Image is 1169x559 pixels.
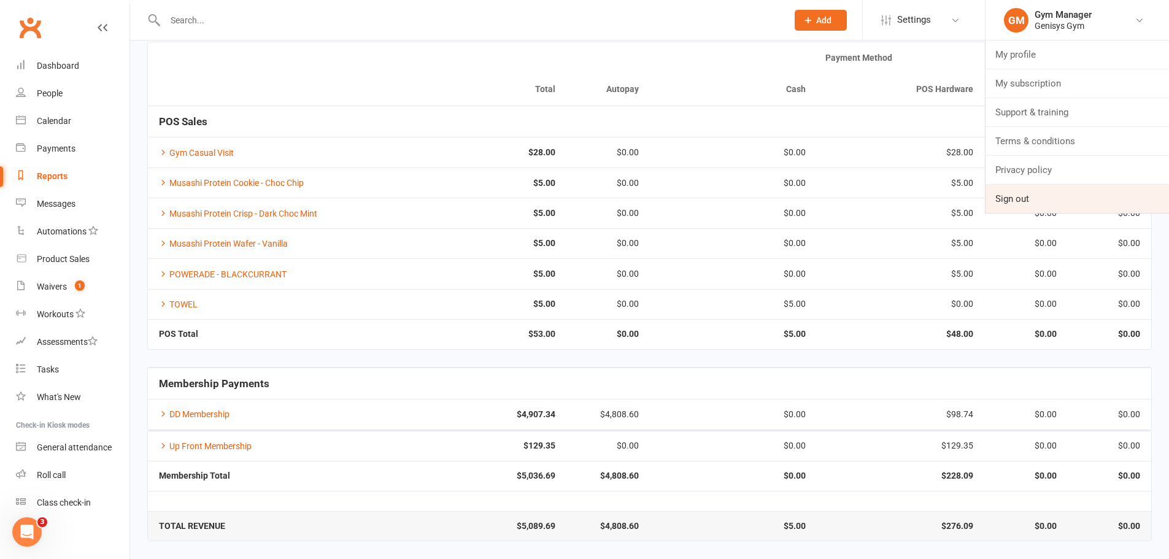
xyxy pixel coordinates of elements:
[75,280,85,291] span: 1
[1079,441,1140,450] div: $0.00
[161,12,779,29] input: Search...
[16,190,129,218] a: Messages
[828,471,973,480] strong: $228.09
[159,471,230,480] strong: Membership Total
[795,10,847,31] button: Add
[577,410,639,419] div: $4,808.60
[828,179,973,188] div: $5.00
[410,471,555,480] strong: $5,036.69
[1079,522,1140,531] strong: $0.00
[37,254,90,264] div: Product Sales
[577,179,639,188] div: $0.00
[1035,20,1092,31] div: Genisys Gym
[995,330,1057,339] strong: $0.00
[16,384,129,411] a: What's New
[986,98,1169,126] a: Support & training
[410,522,555,531] strong: $5,089.69
[16,107,129,135] a: Calendar
[897,6,931,34] span: Settings
[159,116,1140,128] h5: POS Sales
[37,470,66,480] div: Roll call
[16,245,129,273] a: Product Sales
[577,239,639,248] div: $0.00
[410,179,555,188] strong: $5.00
[159,329,198,339] strong: POS Total
[159,521,225,531] strong: TOTAL REVENUE
[159,148,234,158] a: Gym Casual Visit
[995,471,1057,480] strong: $0.00
[661,330,806,339] strong: $5.00
[577,330,639,339] strong: $0.00
[577,148,639,157] div: $0.00
[828,299,973,309] div: $0.00
[995,239,1057,248] div: $0.00
[986,127,1169,155] a: Terms & conditions
[661,179,806,188] div: $0.00
[37,61,79,71] div: Dashboard
[577,522,639,531] strong: $4,808.60
[661,441,806,450] div: $0.00
[159,299,198,309] a: TOWEL
[410,239,555,248] strong: $5.00
[159,269,287,279] a: POWERADE - BLACKCURRANT
[1079,330,1140,339] strong: $0.00
[159,239,288,249] a: Musashi Protein Wafer - Vanilla
[986,69,1169,98] a: My subscription
[16,52,129,80] a: Dashboard
[986,40,1169,69] a: My profile
[159,409,230,419] a: DD Membership
[1079,239,1140,248] div: $0.00
[37,517,47,527] span: 3
[159,441,252,451] a: Up Front Membership
[1004,8,1028,33] div: GM
[16,356,129,384] a: Tasks
[37,442,112,452] div: General attendance
[410,148,555,157] strong: $28.00
[16,434,129,461] a: General attendance kiosk mode
[1079,471,1140,480] strong: $0.00
[661,85,806,94] div: Cash
[828,441,973,450] div: $129.35
[37,144,75,153] div: Payments
[37,392,81,402] div: What's New
[1079,269,1140,279] div: $0.00
[577,85,639,94] div: Autopay
[16,328,129,356] a: Assessments
[577,53,1140,63] div: Payment Method
[410,441,555,450] strong: $129.35
[828,522,973,531] strong: $276.09
[15,12,45,43] a: Clubworx
[159,209,317,218] a: Musashi Protein Crisp - Dark Choc Mint
[986,156,1169,184] a: Privacy policy
[661,239,806,248] div: $0.00
[986,185,1169,213] a: Sign out
[1079,299,1140,309] div: $0.00
[410,410,555,419] strong: $4,907.34
[661,269,806,279] div: $0.00
[816,15,831,25] span: Add
[828,410,973,419] div: $98.74
[37,226,87,236] div: Automations
[410,299,555,309] strong: $5.00
[828,330,973,339] strong: $48.00
[577,269,639,279] div: $0.00
[37,364,59,374] div: Tasks
[995,269,1057,279] div: $0.00
[1035,9,1092,20] div: Gym Manager
[577,441,639,450] div: $0.00
[410,209,555,218] strong: $5.00
[995,299,1057,309] div: $0.00
[16,489,129,517] a: Class kiosk mode
[661,471,806,480] strong: $0.00
[37,116,71,126] div: Calendar
[16,135,129,163] a: Payments
[661,148,806,157] div: $0.00
[16,301,129,328] a: Workouts
[37,171,68,181] div: Reports
[828,148,973,157] div: $28.00
[16,461,129,489] a: Roll call
[661,299,806,309] div: $5.00
[828,209,973,218] div: $5.00
[661,209,806,218] div: $0.00
[410,269,555,279] strong: $5.00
